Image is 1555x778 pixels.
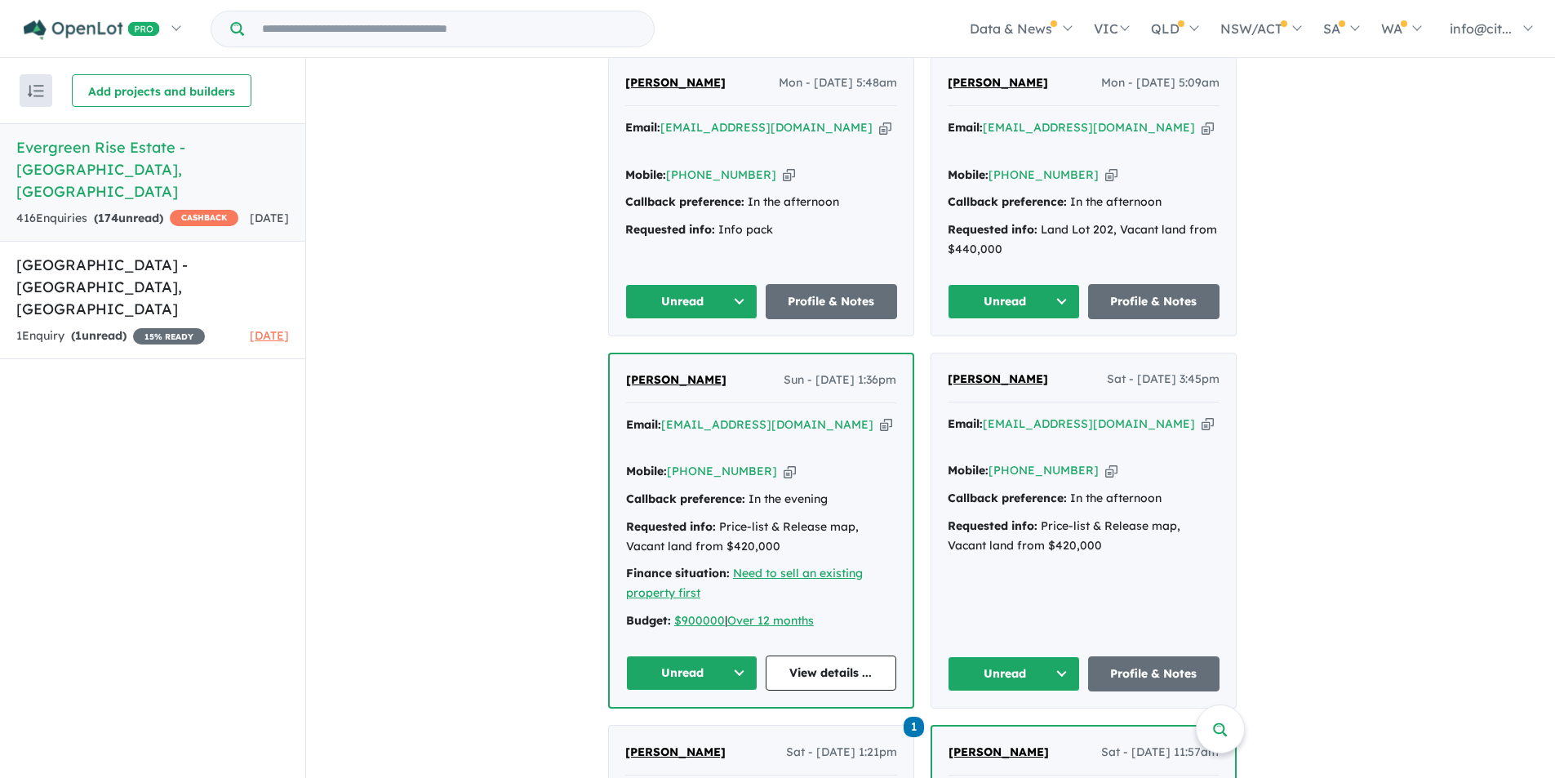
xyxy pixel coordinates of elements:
span: Mon - [DATE] 5:48am [779,73,897,93]
span: [DATE] [250,328,289,343]
strong: ( unread) [94,211,163,225]
a: [PERSON_NAME] [949,743,1049,762]
span: Sun - [DATE] 1:36pm [784,371,896,390]
a: Profile & Notes [766,284,898,319]
button: Copy [1105,462,1117,479]
a: [PHONE_NUMBER] [666,167,776,182]
div: Price-list & Release map, Vacant land from $420,000 [948,517,1220,556]
a: [EMAIL_ADDRESS][DOMAIN_NAME] [660,120,873,135]
div: In the afternoon [948,193,1220,212]
a: [PERSON_NAME] [948,73,1048,93]
a: View details ... [766,656,897,691]
img: Openlot PRO Logo White [24,20,160,40]
h5: [GEOGRAPHIC_DATA] - [GEOGRAPHIC_DATA] , [GEOGRAPHIC_DATA] [16,254,289,320]
span: 1 [904,717,924,737]
strong: Email: [625,120,660,135]
a: Over 12 months [727,613,814,628]
span: Sat - [DATE] 1:21pm [786,743,897,762]
div: Info pack [625,220,897,240]
a: [PHONE_NUMBER] [989,167,1099,182]
strong: ( unread) [71,328,127,343]
strong: Mobile: [948,167,989,182]
span: Mon - [DATE] 5:09am [1101,73,1220,93]
strong: Callback preference: [948,491,1067,505]
span: Sat - [DATE] 3:45pm [1107,370,1220,389]
button: Copy [879,119,891,136]
a: [PHONE_NUMBER] [667,464,777,478]
button: Copy [1202,119,1214,136]
button: Copy [880,416,892,433]
div: | [626,611,896,631]
a: Profile & Notes [1088,656,1220,691]
strong: Mobile: [625,167,666,182]
span: [PERSON_NAME] [626,372,726,387]
strong: Email: [948,416,983,431]
div: In the evening [626,490,896,509]
span: Sat - [DATE] 11:57am [1101,743,1219,762]
a: 1 [904,715,924,737]
strong: Email: [626,417,661,432]
button: Copy [1105,167,1117,184]
strong: Email: [948,120,983,135]
strong: Callback preference: [948,194,1067,209]
span: 15 % READY [133,328,205,345]
div: Land Lot 202, Vacant land from $440,000 [948,220,1220,260]
span: [DATE] [250,211,289,225]
button: Unread [626,656,758,691]
button: Add projects and builders [72,74,251,107]
span: [PERSON_NAME] [625,75,726,90]
img: sort.svg [28,85,44,97]
strong: Requested info: [626,519,716,534]
button: Copy [784,463,796,480]
input: Try estate name, suburb, builder or developer [247,11,651,47]
strong: Budget: [626,613,671,628]
div: In the afternoon [625,193,897,212]
button: Unread [948,656,1080,691]
div: 416 Enquir ies [16,209,238,229]
button: Copy [1202,416,1214,433]
a: [PERSON_NAME] [626,371,726,390]
div: In the afternoon [948,489,1220,509]
strong: Requested info: [948,518,1037,533]
strong: Mobile: [626,464,667,478]
a: $900000 [674,613,725,628]
a: Need to sell an existing property first [626,566,863,600]
div: 1 Enquir y [16,327,205,346]
span: [PERSON_NAME] [625,745,726,759]
strong: Requested info: [625,222,715,237]
span: 1 [75,328,82,343]
button: Unread [625,284,758,319]
span: [PERSON_NAME] [948,371,1048,386]
span: [PERSON_NAME] [949,745,1049,759]
a: [EMAIL_ADDRESS][DOMAIN_NAME] [983,120,1195,135]
div: Price-list & Release map, Vacant land from $420,000 [626,518,896,557]
h5: Evergreen Rise Estate - [GEOGRAPHIC_DATA] , [GEOGRAPHIC_DATA] [16,136,289,202]
a: [PERSON_NAME] [948,370,1048,389]
span: info@cit... [1450,20,1512,37]
a: [PHONE_NUMBER] [989,463,1099,478]
a: [EMAIL_ADDRESS][DOMAIN_NAME] [983,416,1195,431]
a: Profile & Notes [1088,284,1220,319]
strong: Mobile: [948,463,989,478]
strong: Callback preference: [625,194,744,209]
a: [PERSON_NAME] [625,743,726,762]
span: 174 [98,211,118,225]
span: [PERSON_NAME] [948,75,1048,90]
a: [EMAIL_ADDRESS][DOMAIN_NAME] [661,417,873,432]
span: CASHBACK [170,210,238,226]
strong: Requested info: [948,222,1037,237]
strong: Finance situation: [626,566,730,580]
strong: Callback preference: [626,491,745,506]
button: Unread [948,284,1080,319]
button: Copy [783,167,795,184]
a: [PERSON_NAME] [625,73,726,93]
